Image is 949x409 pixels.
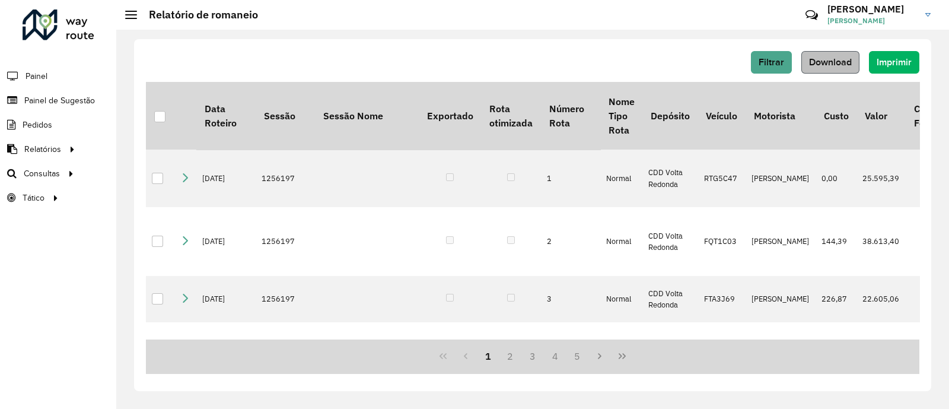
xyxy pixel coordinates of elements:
[196,82,256,150] th: Data Roteiro
[746,150,816,207] td: [PERSON_NAME]
[600,82,642,150] th: Nome Tipo Rota
[827,4,916,15] h3: [PERSON_NAME]
[816,82,856,150] th: Custo
[600,207,642,276] td: Normal
[544,345,566,367] button: 4
[642,150,698,207] td: CDD Volta Redonda
[600,322,642,380] td: Normal
[869,51,919,74] button: Imprimir
[746,207,816,276] td: [PERSON_NAME]
[600,150,642,207] td: Normal
[499,345,521,367] button: 2
[23,192,44,204] span: Tático
[541,207,600,276] td: 2
[856,150,906,207] td: 25.595,39
[256,322,315,380] td: 1256197
[746,276,816,322] td: [PERSON_NAME]
[566,345,589,367] button: 5
[196,276,256,322] td: [DATE]
[856,207,906,276] td: 38.613,40
[642,207,698,276] td: CDD Volta Redonda
[196,207,256,276] td: [DATE]
[521,345,544,367] button: 3
[698,150,746,207] td: RTG5C47
[642,82,698,150] th: Depósito
[24,143,61,156] span: Relatórios
[801,51,859,74] button: Download
[419,82,481,150] th: Exportado
[256,150,315,207] td: 1256197
[698,276,746,322] td: FTA3J69
[315,82,419,150] th: Sessão Nome
[137,8,258,21] h2: Relatório de romaneio
[588,345,611,367] button: Next Page
[642,322,698,380] td: CDD Volta Redonda
[256,276,315,322] td: 1256197
[816,150,856,207] td: 0,00
[611,345,633,367] button: Last Page
[746,82,816,150] th: Motorista
[746,322,816,380] td: [PERSON_NAME]
[751,51,792,74] button: Filtrar
[856,276,906,322] td: 22.605,06
[196,150,256,207] td: [DATE]
[477,345,499,367] button: 1
[799,2,824,28] a: Contato Rápido
[541,82,600,150] th: Número Rota
[698,207,746,276] td: FQT1C03
[759,57,784,67] span: Filtrar
[541,322,600,380] td: 4
[541,276,600,322] td: 3
[196,322,256,380] td: [DATE]
[24,167,60,180] span: Consultas
[816,322,856,380] td: 0,00
[256,207,315,276] td: 1256197
[23,119,52,131] span: Pedidos
[642,276,698,322] td: CDD Volta Redonda
[816,276,856,322] td: 226,87
[816,207,856,276] td: 144,39
[698,322,746,380] td: JBQ1A22
[24,94,95,107] span: Painel de Sugestão
[856,322,906,380] td: 14.018,31
[827,15,916,26] span: [PERSON_NAME]
[26,70,47,83] span: Painel
[856,82,906,150] th: Valor
[541,150,600,207] td: 1
[809,57,852,67] span: Download
[600,276,642,322] td: Normal
[256,82,315,150] th: Sessão
[877,57,912,67] span: Imprimir
[481,82,540,150] th: Rota otimizada
[698,82,746,150] th: Veículo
